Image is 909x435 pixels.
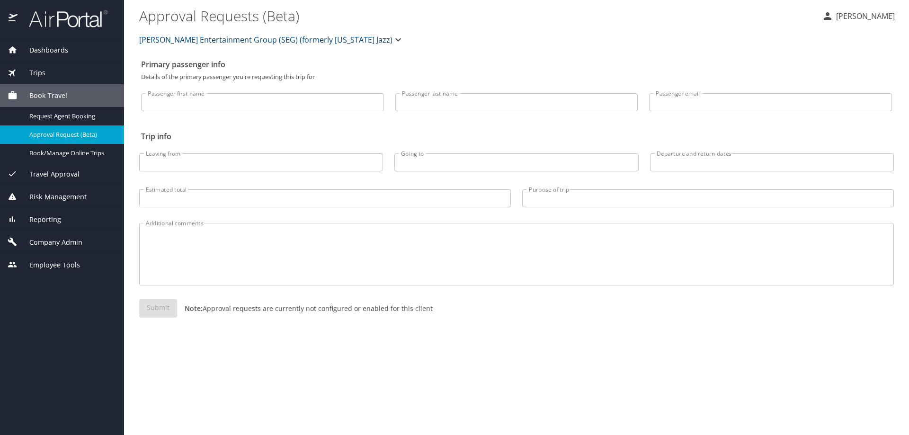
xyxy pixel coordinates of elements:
[177,303,433,313] p: Approval requests are currently not configured or enabled for this client
[135,30,408,49] button: [PERSON_NAME] Entertainment Group (SEG) (formerly [US_STATE] Jazz)
[18,90,67,101] span: Book Travel
[141,74,892,80] p: Details of the primary passenger you're requesting this trip for
[139,1,814,30] h1: Approval Requests (Beta)
[141,57,892,72] h2: Primary passenger info
[185,304,203,313] strong: Note:
[29,112,113,121] span: Request Agent Booking
[29,149,113,158] span: Book/Manage Online Trips
[18,192,87,202] span: Risk Management
[833,10,895,22] p: [PERSON_NAME]
[139,33,392,46] span: [PERSON_NAME] Entertainment Group (SEG) (formerly [US_STATE] Jazz)
[18,68,45,78] span: Trips
[141,129,892,144] h2: Trip info
[818,8,899,25] button: [PERSON_NAME]
[29,130,113,139] span: Approval Request (Beta)
[9,9,18,28] img: icon-airportal.png
[18,260,80,270] span: Employee Tools
[18,9,107,28] img: airportal-logo.png
[18,45,68,55] span: Dashboards
[18,169,80,179] span: Travel Approval
[18,214,61,225] span: Reporting
[18,237,82,248] span: Company Admin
